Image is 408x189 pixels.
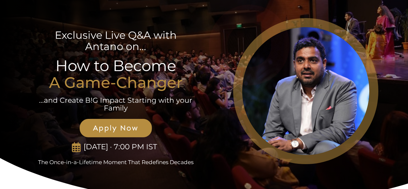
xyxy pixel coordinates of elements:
[80,119,152,137] a: Apply Now
[30,159,202,165] p: The Once-in-a-Lifetime Moment That Redefines Decades
[55,29,177,53] span: Exclusive Live Q&A with Antano on...
[87,123,145,133] span: Apply Now
[55,57,176,75] span: How to Become
[49,73,183,92] strong: A Game-Changer
[81,142,160,152] p: [DATE] · 7:00 PM IST
[38,97,193,112] p: ...and Create B!G Impact Starting with your Family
